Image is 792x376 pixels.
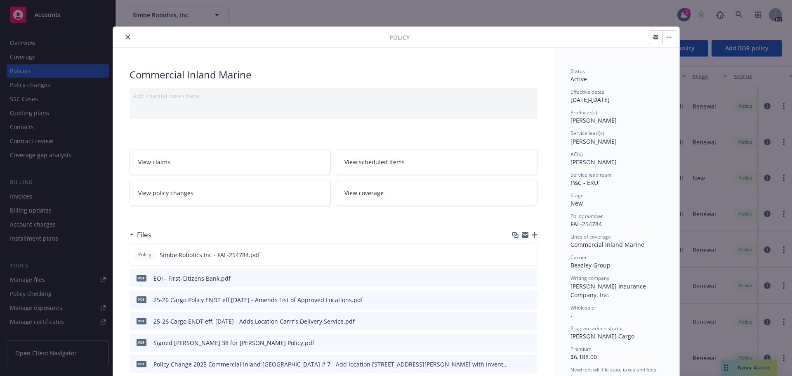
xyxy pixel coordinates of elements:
span: [PERSON_NAME] [570,116,617,124]
div: Commercial Inland Marine [130,68,537,82]
span: Stage [570,192,584,199]
div: EOI - First-Citizens Bank.pdf [153,274,231,283]
div: [DATE] - [DATE] [570,88,663,104]
button: download file [514,317,520,326]
span: Policy number [570,213,603,220]
button: preview file [527,296,534,304]
span: [PERSON_NAME] Cargo [570,332,634,340]
span: [PERSON_NAME] [570,158,617,166]
span: [PERSON_NAME] Insurance Company, Inc. [570,282,648,299]
button: preview file [527,360,534,369]
div: 25-26 Cargo ENDT eff. [DATE] - Adds Location Carrr's Delivery Service.pdf [153,317,355,326]
span: View claims [138,158,170,166]
div: Files [130,229,151,240]
span: P&C - ERU [570,179,598,187]
span: Writing company [570,274,609,281]
button: download file [514,296,520,304]
span: Active [570,75,587,83]
button: download file [514,274,520,283]
button: download file [513,251,520,259]
button: close [123,32,133,42]
button: preview file [526,251,534,259]
button: preview file [527,338,534,347]
span: Simbe Robotics Inc - FAL-254784.pdf [160,251,260,259]
div: 25-26 Cargo Policy ENDT eff [DATE] - Amends List of Approved Locations.pdf [153,296,363,304]
span: pdf [137,275,146,281]
a: View coverage [336,180,537,206]
span: Newfront will file state taxes and fees [570,366,656,373]
span: View coverage [344,189,384,197]
span: Lines of coverage [570,233,611,240]
button: download file [514,338,520,347]
span: pdf [137,318,146,324]
span: Program administrator [570,325,623,332]
div: Policy Change 2025 Commercial Inland [GEOGRAPHIC_DATA] # 7 - Add location [STREET_ADDRESS][PERSON... [153,360,510,369]
span: Policy [137,251,153,258]
span: $6,188.00 [570,353,597,361]
button: preview file [527,274,534,283]
span: Service lead team [570,171,612,178]
span: pdf [137,296,146,303]
button: preview file [527,317,534,326]
span: New [570,199,583,207]
span: [PERSON_NAME] [570,137,617,145]
span: Wholesaler [570,304,596,311]
span: Effective dates [570,88,604,95]
span: pdf [137,339,146,345]
span: View scheduled items [344,158,405,166]
div: Commercial Inland Marine [570,240,663,249]
h3: Files [137,229,151,240]
span: Producer(s) [570,109,597,116]
span: Premium [570,345,592,352]
button: download file [514,360,520,369]
span: - [570,312,573,319]
span: Service lead(s) [570,130,604,137]
a: View policy changes [130,180,331,206]
span: Carrier [570,254,587,261]
span: Status [570,68,585,75]
span: FAL-254784 [570,220,602,228]
div: Add internal notes here... [133,92,534,100]
span: Policy [389,33,410,42]
div: Signed [PERSON_NAME] 38 for [PERSON_NAME] Policy.pdf [153,338,314,347]
span: pdf [137,361,146,367]
span: AC(s) [570,151,583,158]
span: View policy changes [138,189,193,197]
a: View scheduled items [336,149,537,175]
a: View claims [130,149,331,175]
span: Beazley Group [570,261,610,269]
